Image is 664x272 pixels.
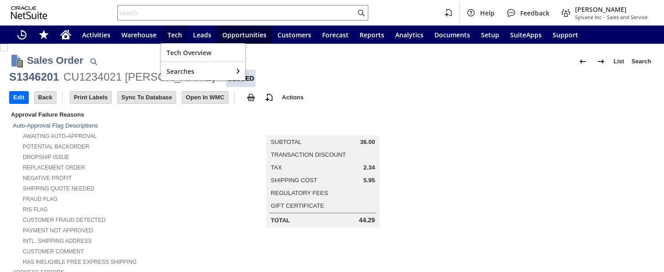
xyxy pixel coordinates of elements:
[11,26,33,44] a: Recent Records
[162,26,188,44] a: Tech
[277,31,311,39] span: Customers
[193,31,211,39] span: Leads
[390,26,429,44] a: Analytics
[161,62,232,80] div: Searches
[272,26,317,44] a: Customers
[363,164,375,171] span: 2.34
[359,216,375,224] span: 44.29
[246,92,256,103] img: print.svg
[520,9,549,17] span: Feedback
[88,56,99,67] img: Quick Find
[271,202,324,209] a: Gift Certificate
[264,92,275,103] img: add-record.svg
[278,94,308,101] a: Actions
[317,26,354,44] a: Forecast
[271,164,282,171] a: Tax
[322,31,349,39] span: Forecast
[70,92,111,103] input: Print Labels
[23,238,92,244] a: Intl. Shipping Address
[23,259,136,265] a: Has Ineligible Free Express Shipping
[161,43,245,62] a: Tech Overview
[356,7,366,18] svg: Search
[628,54,655,69] a: Search
[63,70,215,84] div: CU1234021 [PERSON_NAME]
[188,26,217,44] a: Leads
[23,185,94,192] a: Shipping Quote Needed
[182,92,228,103] input: Open In WMC
[360,139,375,146] span: 36.00
[434,31,470,39] span: Documents
[9,70,59,84] div: S1346201
[480,9,495,17] span: Help
[395,31,423,39] span: Analytics
[23,154,69,160] a: Dropship Issue
[23,144,89,150] a: Potential Backorder
[575,14,601,21] span: Sylvane Inc
[167,31,182,39] span: Tech
[55,26,77,44] a: Home
[167,48,240,57] span: Tech Overview
[23,227,93,234] a: Payment not approved
[82,31,110,39] span: Activities
[60,29,71,40] svg: Home
[271,190,328,196] a: Regulatory Fees
[271,217,290,224] a: Total
[23,164,85,171] a: Replacement Order
[23,206,48,213] a: RIS flag
[10,92,28,103] input: Edit
[77,26,116,44] a: Activities
[217,26,272,44] a: Opportunities
[510,31,542,39] span: SuiteApps
[167,67,227,76] span: Searches
[13,122,98,129] a: Auto-Approval Flag Descriptions
[607,14,648,21] span: Sales and Service
[271,177,317,184] a: Shipping Cost
[38,29,49,40] svg: Shortcuts
[610,54,628,69] a: List
[271,151,346,158] a: Transaction Discount
[547,26,584,44] a: Support
[577,56,588,67] img: Previous
[23,248,84,255] a: Customer Comment
[27,53,84,68] h1: Sales Order
[271,139,301,145] a: Subtotal
[33,26,55,44] div: Shortcuts
[222,31,267,39] span: Opportunities
[553,31,578,39] span: Support
[360,31,384,39] span: Reports
[266,121,379,135] caption: Summary
[23,217,105,223] a: Customer Fraud Detected
[23,175,72,181] a: Negative Profit
[116,26,162,44] a: Warehouse
[603,14,605,21] span: -
[354,26,390,44] a: Reports
[363,177,375,184] span: 5.95
[481,31,499,39] span: Setup
[575,5,648,14] span: [PERSON_NAME]
[121,31,157,39] span: Warehouse
[118,7,356,18] input: Search
[596,56,606,67] img: Next
[505,26,547,44] a: SuiteApps
[118,92,176,103] input: Sync To Database
[23,133,97,139] a: Awaiting Auto-Approval
[11,6,47,19] svg: logo
[16,29,27,40] svg: Recent Records
[9,109,216,120] div: Approval Failure Reasons
[35,92,56,103] input: Back
[429,26,476,44] a: Documents
[476,26,505,44] a: Setup
[23,196,58,202] a: Fraud Flag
